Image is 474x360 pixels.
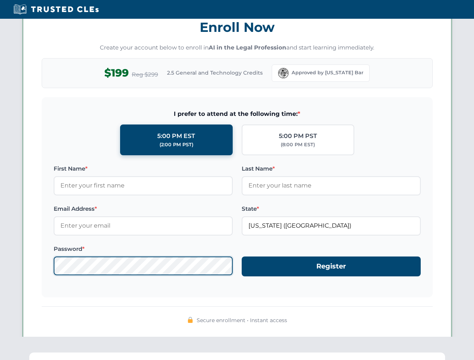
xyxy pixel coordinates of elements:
[54,164,233,173] label: First Name
[157,131,195,141] div: 5:00 PM EST
[167,69,263,77] span: 2.5 General and Technology Credits
[279,131,317,141] div: 5:00 PM PST
[242,204,421,213] label: State
[11,4,101,15] img: Trusted CLEs
[278,68,289,78] img: Florida Bar
[54,216,233,235] input: Enter your email
[54,244,233,253] label: Password
[54,204,233,213] label: Email Address
[42,43,433,52] p: Create your account below to enroll in and start learning immediately.
[187,317,193,323] img: 🔒
[242,176,421,195] input: Enter your last name
[281,141,315,148] div: (8:00 PM EST)
[242,164,421,173] label: Last Name
[209,44,286,51] strong: AI in the Legal Profession
[242,216,421,235] input: Florida (FL)
[104,64,129,81] span: $199
[292,69,363,76] span: Approved by [US_STATE] Bar
[242,256,421,276] button: Register
[132,70,158,79] span: Reg $299
[54,176,233,195] input: Enter your first name
[54,109,421,119] span: I prefer to attend at the following time:
[42,15,433,39] h3: Enroll Now
[197,316,287,324] span: Secure enrollment • Instant access
[160,141,193,148] div: (2:00 PM PST)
